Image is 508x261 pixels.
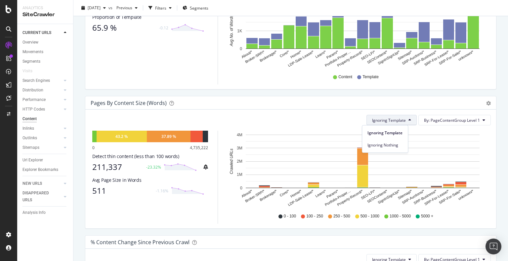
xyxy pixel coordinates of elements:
[279,49,290,58] text: Core/*
[284,213,296,219] span: 0 - 100
[229,149,234,174] text: Crawled URLs
[367,142,402,148] span: Ignoring Nothing
[22,29,62,36] a: CURRENT URLS
[315,49,327,59] text: Learn/*
[290,49,302,59] text: Home/*
[22,87,62,94] a: Distribution
[22,49,43,55] div: Movements
[114,3,140,13] button: Previous
[22,115,68,122] a: Content
[22,190,56,204] div: DISAPPEARED URLS
[22,209,46,216] div: Analysis Info
[237,173,242,177] text: 1M
[315,189,327,198] text: Learn/*
[22,166,58,173] div: Explorer Bookmarks
[22,190,62,204] a: DISAPPEARED URLS
[22,49,68,55] a: Movements
[22,11,68,18] div: SiteCrawler
[362,74,379,80] span: Template
[22,87,43,94] div: Distribution
[338,74,352,80] span: Content
[438,189,462,205] text: SRP-For-Sale/*
[88,5,101,11] span: 2025 Aug. 22nd
[336,49,364,68] text: Property-Record/*
[244,189,266,203] text: Broker-SRP/*
[22,144,62,151] a: Sitemaps
[367,130,402,136] span: Ignoring Template
[22,39,68,46] a: Overview
[372,117,406,123] span: Ignoring Template
[326,189,339,199] text: Param/*
[22,29,51,36] div: CURRENT URLS
[22,96,62,103] a: Performance
[156,188,168,194] div: -1.16%
[237,146,242,150] text: 3M
[457,49,474,61] text: unknown/*
[114,5,132,11] span: Previous
[92,145,95,150] div: 0
[22,180,62,187] a: NEW URLS
[79,3,108,13] button: [DATE]
[424,117,480,123] span: By: PageContentGroup Level 1
[237,29,242,33] text: 1K
[22,106,45,113] div: HTTP Codes
[366,115,417,125] button: Ignoring Template
[421,213,433,219] span: 5000 +
[92,23,155,32] div: 65.9 %
[22,144,39,151] div: Sitemaps
[22,58,68,65] a: Segments
[22,135,62,142] a: Outlinks
[259,189,278,202] text: Brokerage/*
[402,49,425,66] text: SRP-Auctions/*
[22,209,68,216] a: Analysis Info
[366,189,388,204] text: SEOContent/*
[22,77,62,84] a: Search Engines
[287,189,315,207] text: LDP-Sale-Lease/*
[279,189,290,197] text: Core/*
[22,68,32,75] div: Visits
[413,49,438,66] text: SRP-Business/*
[91,239,190,245] div: % Content Change since Previous Crawl
[366,49,388,64] text: SEOContent/*
[259,49,278,63] text: Brokerage/*
[244,49,266,64] text: Broker-SRP/*
[377,189,401,205] text: SignInSignUp/*
[237,133,242,137] text: 4M
[336,189,364,207] text: Property-Record/*
[22,96,46,103] div: Performance
[22,157,43,164] div: Url Explorer
[22,125,62,132] a: Inlinks
[155,5,166,11] div: Filters
[180,3,211,13] button: Segments
[108,5,114,11] span: vs
[92,153,208,160] div: Detect thin content (less than 100 words)
[22,125,34,132] div: Inlinks
[115,134,128,139] div: 43.2 %
[91,100,167,106] div: Pages by Content Size (Words)
[22,58,40,65] div: Segments
[92,162,142,172] div: 211,337
[287,49,315,68] text: LDP-Sale-Lease/*
[290,189,302,198] text: Home/*
[22,77,50,84] div: Search Engines
[241,189,253,198] text: About/*
[22,5,68,11] div: Analytics
[226,131,486,207] svg: A chart.
[241,49,253,59] text: About/*
[159,25,168,31] div: -0.12
[306,213,323,219] span: 100 - 250
[92,177,208,183] div: Avg Page Size in Words
[418,115,491,125] button: By: PageContentGroup Level 1
[397,189,413,200] text: Sitemap/*
[161,134,176,139] div: 37.89 %
[360,49,376,61] text: SEO-LP/*
[146,164,161,170] div: -23.32%
[360,189,376,200] text: SEO-LP/*
[486,239,501,254] div: Open Intercom Messenger
[92,14,208,20] div: Proportion of Template
[402,189,425,205] text: SRP-Auctions/*
[360,213,379,219] span: 500 - 1000
[22,135,37,142] div: Outlinks
[397,49,413,61] text: Sitemap/*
